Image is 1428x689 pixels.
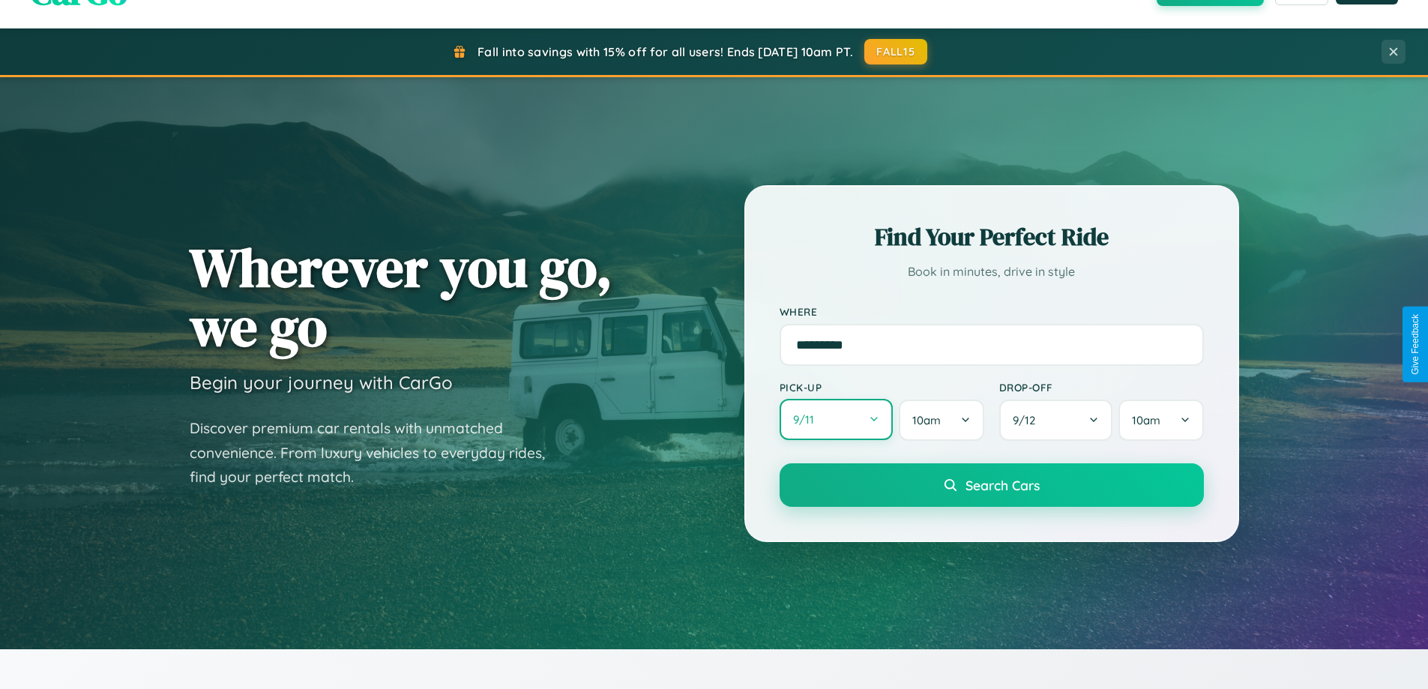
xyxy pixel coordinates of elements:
label: Pick-up [780,381,984,394]
label: Where [780,305,1204,318]
span: Search Cars [965,477,1040,493]
span: 10am [1132,413,1160,427]
button: 9/12 [999,400,1113,441]
h1: Wherever you go, we go [190,238,612,356]
label: Drop-off [999,381,1204,394]
button: 10am [899,400,983,441]
p: Discover premium car rentals with unmatched convenience. From luxury vehicles to everyday rides, ... [190,416,564,490]
button: 9/11 [780,399,894,440]
button: Search Cars [780,463,1204,507]
button: FALL15 [864,39,927,64]
span: 9 / 11 [793,412,822,427]
p: Book in minutes, drive in style [780,261,1204,283]
span: Fall into savings with 15% off for all users! Ends [DATE] 10am PT. [477,44,853,59]
h2: Find Your Perfect Ride [780,220,1204,253]
span: 10am [912,413,941,427]
span: 9 / 12 [1013,413,1043,427]
div: Give Feedback [1410,314,1421,375]
h3: Begin your journey with CarGo [190,371,453,394]
button: 10am [1118,400,1203,441]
